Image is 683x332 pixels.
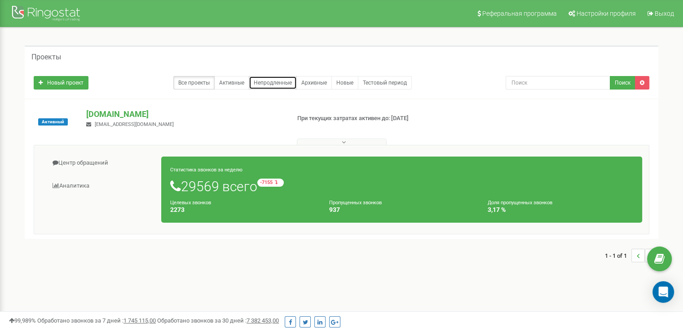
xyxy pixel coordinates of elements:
[247,317,279,324] u: 7 382 453,00
[488,206,633,213] h4: 3,17 %
[34,76,88,90] a: Новый проект
[173,76,215,90] a: Все проекты
[41,152,162,174] a: Центр обращений
[249,76,297,90] a: Непродленные
[331,76,358,90] a: Новые
[86,108,282,120] p: [DOMAIN_NAME]
[296,76,332,90] a: Архивные
[170,206,316,213] h4: 2273
[9,317,36,324] span: 99,989%
[95,121,174,127] span: [EMAIL_ADDRESS][DOMAIN_NAME]
[610,76,635,90] button: Поиск
[329,200,382,206] small: Пропущенных звонков
[329,206,475,213] h4: 937
[38,118,68,126] span: Активный
[482,10,557,17] span: Реферальная программа
[506,76,610,90] input: Поиск
[257,179,284,187] small: -7155
[358,76,412,90] a: Тестовый период
[170,200,211,206] small: Целевых звонков
[297,114,441,123] p: При текущих затратах активен до: [DATE]
[214,76,249,90] a: Активные
[605,240,658,271] nav: ...
[488,200,552,206] small: Доля пропущенных звонков
[652,281,674,303] div: Open Intercom Messenger
[577,10,636,17] span: Настройки профиля
[41,175,162,197] a: Аналитика
[31,53,61,61] h5: Проекты
[170,167,242,173] small: Статистика звонков за неделю
[123,317,156,324] u: 1 745 115,00
[655,10,674,17] span: Выход
[605,249,631,262] span: 1 - 1 of 1
[157,317,279,324] span: Обработано звонков за 30 дней :
[37,317,156,324] span: Обработано звонков за 7 дней :
[170,179,633,194] h1: 29569 всего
